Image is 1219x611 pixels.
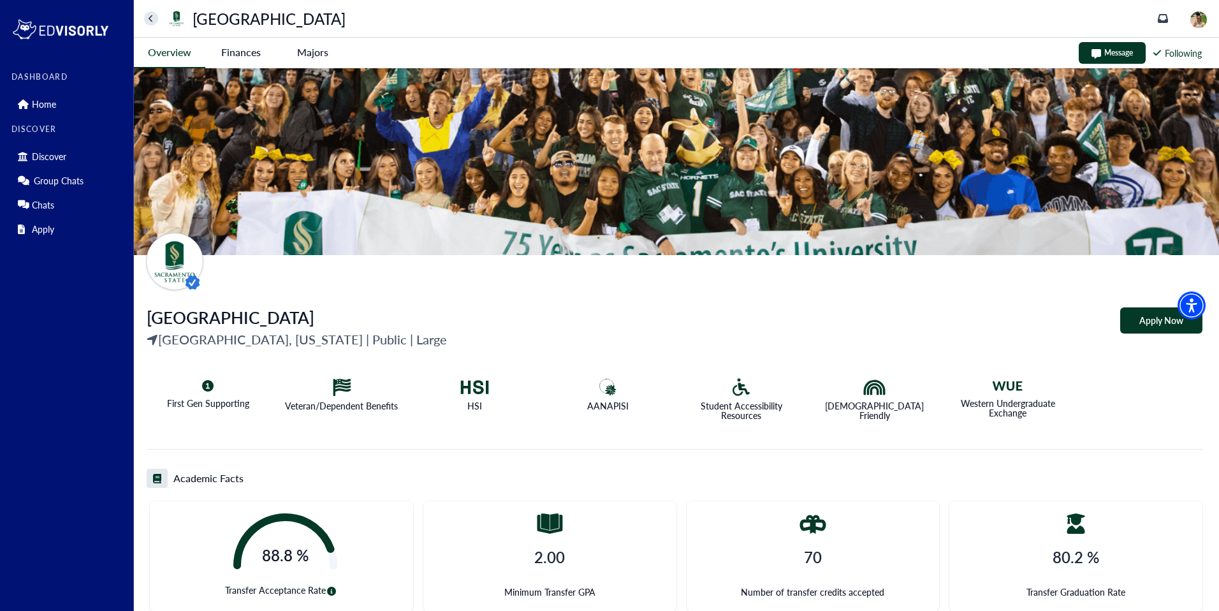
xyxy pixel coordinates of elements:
span: [GEOGRAPHIC_DATA] [147,305,314,329]
div: Following [1153,47,1202,60]
button: Finances [205,38,277,67]
p: [GEOGRAPHIC_DATA], [US_STATE] | Public | Large [147,330,447,349]
p: Apply [32,224,54,235]
p: Western Undergraduate Exchange [946,399,1069,418]
p: [DEMOGRAPHIC_DATA] Friendly [813,401,936,420]
img: image [1190,11,1207,28]
div: Group Chats [11,170,126,191]
p: First Gen Supporting [167,399,249,408]
button: Following [1152,45,1203,61]
p: [GEOGRAPHIC_DATA] [193,11,346,26]
h4: 80.2 % [1053,548,1099,566]
button: circle-info [326,584,337,600]
span: 88.8 % [233,545,337,566]
div: Chats [11,195,126,215]
img: logo [11,17,110,42]
div: Home [11,94,126,114]
p: Home [32,99,56,110]
div: Apply [11,219,126,239]
p: Group Chats [34,175,84,186]
span: Transfer Acceptance Rate [225,584,326,596]
h4: 2.00 [534,548,565,566]
span: Number of transfer credits accepted [741,585,884,599]
a: inbox [1158,13,1168,24]
div: Discover [11,146,126,166]
p: Veteran/Dependent Benefits [285,401,398,411]
h5: Academic Facts [173,471,244,485]
p: Discover [32,151,66,162]
h4: 70 [804,548,822,566]
img: universityName [146,233,203,290]
p: Chats [32,200,54,210]
button: Majors [277,38,348,67]
img: universityName [166,8,187,29]
p: AANAPISI [587,401,629,411]
button: home [144,11,158,26]
div: Accessibility Menu [1178,291,1206,320]
p: HSI [467,401,482,411]
p: Student Accessibility Resources [680,401,803,420]
button: Message [1079,42,1146,64]
button: Overview [134,38,205,68]
img: people walking on a path in a park [134,68,1219,255]
button: Apply Now [1120,307,1202,334]
label: DASHBOARD [11,73,126,82]
span: Minimum Transfer GPA [504,585,595,599]
span: Transfer Graduation Rate [1026,585,1125,599]
label: DISCOVER [11,125,126,134]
